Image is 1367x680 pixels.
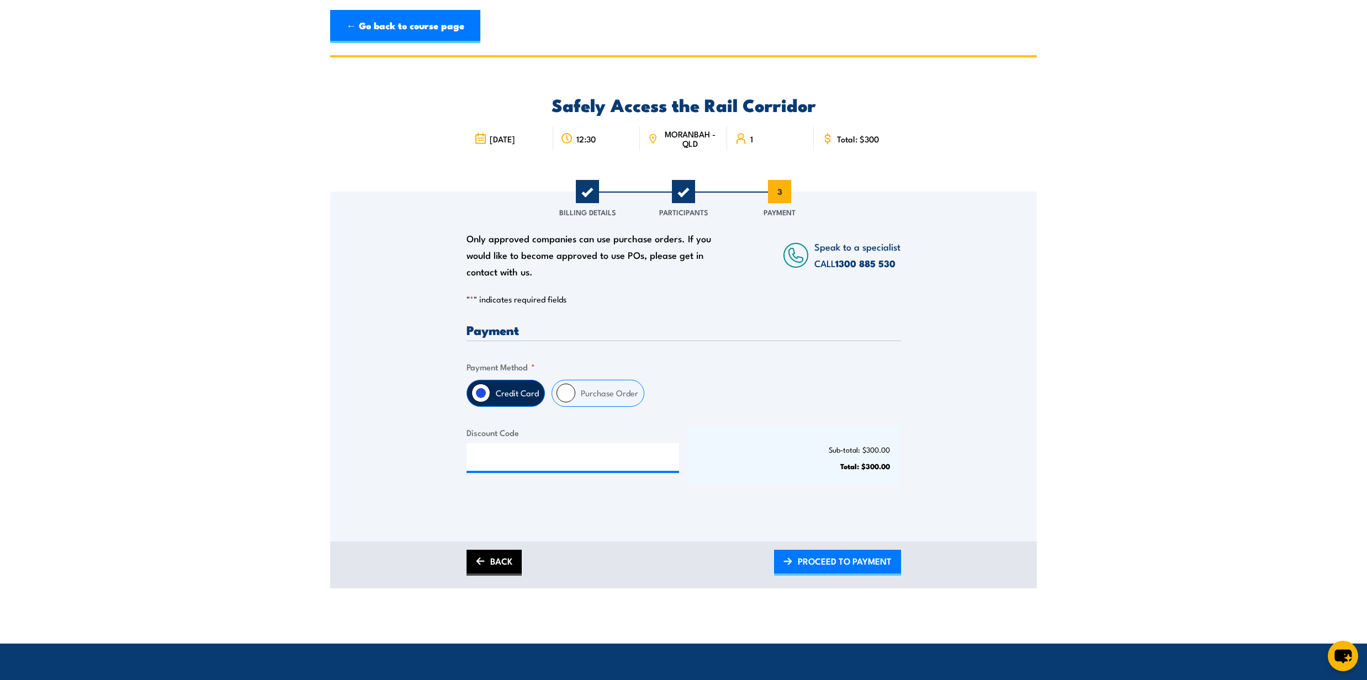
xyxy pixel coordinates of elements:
[768,180,791,203] span: 3
[467,294,901,305] p: " " indicates required fields
[659,206,708,217] span: Participants
[467,97,901,112] h2: Safely Access the Rail Corridor
[575,380,644,406] label: Purchase Order
[490,134,515,144] span: [DATE]
[576,134,596,144] span: 12:30
[750,134,753,144] span: 1
[814,240,900,270] span: Speak to a specialist CALL
[774,550,901,576] a: PROCEED TO PAYMENT
[490,380,544,406] label: Credit Card
[835,256,896,270] a: 1300 885 530
[837,134,879,144] span: Total: $300
[840,460,890,471] strong: Total: $300.00
[576,180,599,203] span: 1
[467,360,535,373] legend: Payment Method
[672,180,695,203] span: 2
[559,206,616,217] span: Billing Details
[1328,641,1358,671] button: chat-button
[699,445,890,454] p: Sub-total: $300.00
[467,323,901,336] h3: Payment
[467,550,522,576] a: BACK
[330,10,480,43] a: ← Go back to course page
[467,426,680,439] label: Discount Code
[467,230,717,280] div: Only approved companies can use purchase orders. If you would like to become approved to use POs,...
[798,546,892,576] span: PROCEED TO PAYMENT
[764,206,796,217] span: Payment
[661,129,719,148] span: MORANBAH - QLD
